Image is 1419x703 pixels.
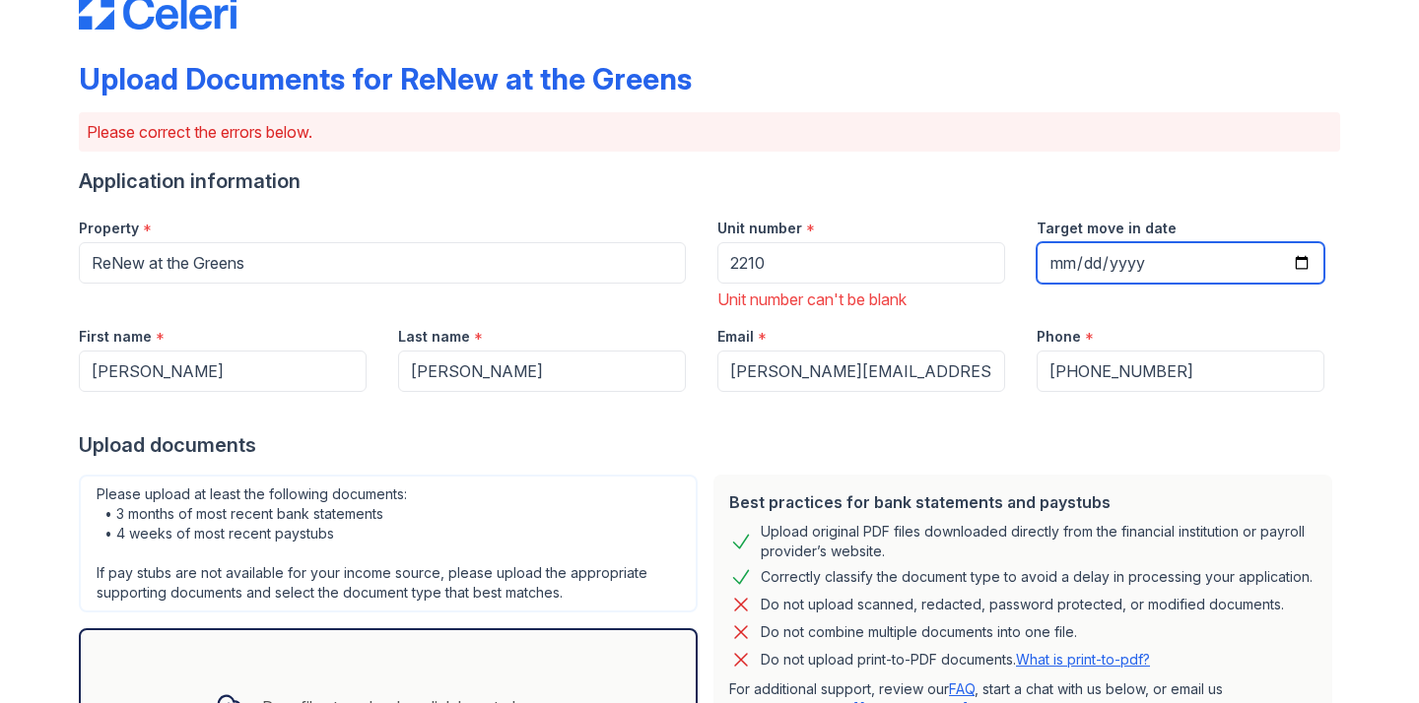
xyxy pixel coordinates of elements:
[398,327,470,347] label: Last name
[717,288,1005,311] div: Unit number can't be blank
[87,120,1332,144] p: Please correct the errors below.
[717,327,754,347] label: Email
[79,61,692,96] div: Upload Documents for ReNew at the Greens
[761,522,1317,561] div: Upload original PDF files downloaded directly from the financial institution or payroll provider’...
[761,650,1150,670] p: Do not upload print-to-PDF documents.
[79,431,1340,459] div: Upload documents
[1037,219,1177,238] label: Target move in date
[79,219,139,238] label: Property
[79,475,698,612] div: Please upload at least the following documents: • 3 months of most recent bank statements • 4 wee...
[1016,651,1150,668] a: What is print-to-pdf?
[949,680,975,697] a: FAQ
[79,327,152,347] label: First name
[761,593,1284,616] div: Do not upload scanned, redacted, password protected, or modified documents.
[729,490,1317,514] div: Best practices for bank statements and paystubs
[1037,327,1081,347] label: Phone
[761,565,1313,589] div: Correctly classify the document type to avoid a delay in processing your application.
[717,219,802,238] label: Unit number
[79,167,1340,195] div: Application information
[761,620,1077,644] div: Do not combine multiple documents into one file.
